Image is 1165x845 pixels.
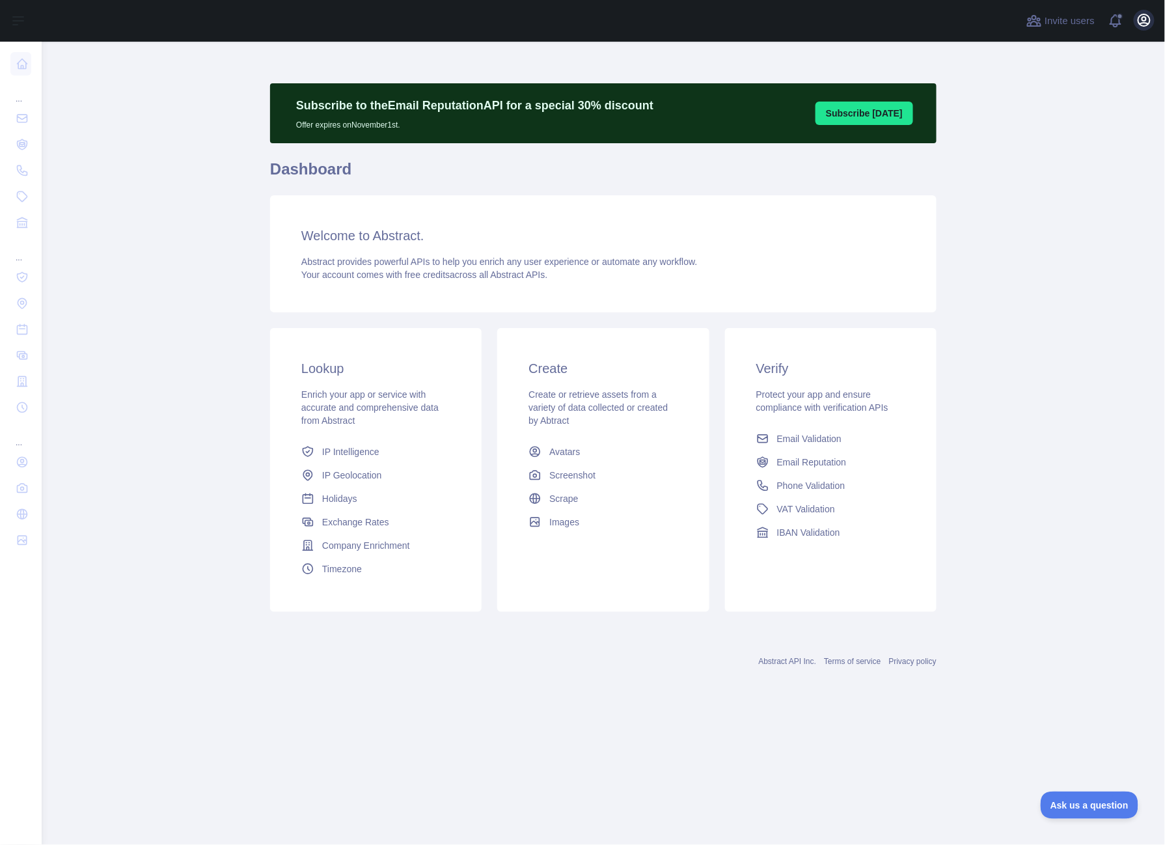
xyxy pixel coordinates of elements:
[301,270,547,280] span: Your account comes with across all Abstract APIs.
[889,657,937,666] a: Privacy policy
[405,270,450,280] span: free credits
[10,237,31,263] div: ...
[777,432,842,445] span: Email Validation
[528,389,668,426] span: Create or retrieve assets from a variety of data collected or created by Abtract
[549,516,579,529] span: Images
[296,96,653,115] p: Subscribe to the Email Reputation API for a special 30 % discount
[751,450,911,474] a: Email Reputation
[523,487,683,510] a: Scrape
[322,562,362,575] span: Timezone
[296,534,456,557] a: Company Enrichment
[756,389,888,413] span: Protect your app and ensure compliance with verification APIs
[528,359,678,378] h3: Create
[549,445,580,458] span: Avatars
[322,492,357,505] span: Holidays
[777,526,840,539] span: IBAN Validation
[523,464,683,487] a: Screenshot
[301,359,450,378] h3: Lookup
[270,159,937,190] h1: Dashboard
[523,510,683,534] a: Images
[751,497,911,521] a: VAT Validation
[751,427,911,450] a: Email Validation
[1041,792,1139,819] iframe: Toggle Customer Support
[296,440,456,464] a: IP Intelligence
[1045,14,1095,29] span: Invite users
[322,516,389,529] span: Exchange Rates
[322,445,379,458] span: IP Intelligence
[296,464,456,487] a: IP Geolocation
[10,78,31,104] div: ...
[296,557,456,581] a: Timezone
[777,456,847,469] span: Email Reputation
[322,539,410,552] span: Company Enrichment
[301,389,439,426] span: Enrich your app or service with accurate and comprehensive data from Abstract
[296,115,653,130] p: Offer expires on November 1st.
[301,256,698,267] span: Abstract provides powerful APIs to help you enrich any user experience or automate any workflow.
[759,657,817,666] a: Abstract API Inc.
[296,510,456,534] a: Exchange Rates
[549,492,578,505] span: Scrape
[777,503,835,516] span: VAT Validation
[523,440,683,464] a: Avatars
[549,469,596,482] span: Screenshot
[301,227,905,245] h3: Welcome to Abstract.
[777,479,845,492] span: Phone Validation
[322,469,382,482] span: IP Geolocation
[751,521,911,544] a: IBAN Validation
[10,422,31,448] div: ...
[296,487,456,510] a: Holidays
[824,657,881,666] a: Terms of service
[751,474,911,497] a: Phone Validation
[815,102,913,125] button: Subscribe [DATE]
[756,359,905,378] h3: Verify
[1024,10,1097,31] button: Invite users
